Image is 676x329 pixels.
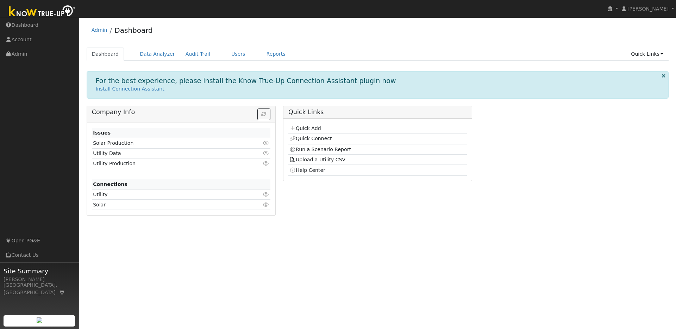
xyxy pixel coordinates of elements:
[59,290,65,295] a: Map
[289,167,325,173] a: Help Center
[92,138,242,148] td: Solar Production
[263,161,269,166] i: Click to view
[627,6,669,12] span: [PERSON_NAME]
[93,181,127,187] strong: Connections
[289,125,321,131] a: Quick Add
[4,276,75,283] div: [PERSON_NAME]
[288,108,467,116] h5: Quick Links
[92,27,107,33] a: Admin
[114,26,153,35] a: Dashboard
[96,86,164,92] a: Install Connection Assistant
[4,266,75,276] span: Site Summary
[226,48,251,61] a: Users
[92,108,270,116] h5: Company Info
[263,151,269,156] i: Click to view
[626,48,669,61] a: Quick Links
[4,281,75,296] div: [GEOGRAPHIC_DATA], [GEOGRAPHIC_DATA]
[93,130,111,136] strong: Issues
[5,4,79,20] img: Know True-Up
[134,48,180,61] a: Data Analyzer
[92,159,242,169] td: Utility Production
[92,200,242,210] td: Solar
[263,192,269,197] i: Click to view
[87,48,124,61] a: Dashboard
[289,136,332,141] a: Quick Connect
[96,77,396,85] h1: For the best experience, please install the Know True-Up Connection Assistant plugin now
[263,141,269,145] i: Click to view
[263,202,269,207] i: Click to view
[289,157,345,162] a: Upload a Utility CSV
[289,147,351,152] a: Run a Scenario Report
[37,317,42,323] img: retrieve
[92,148,242,159] td: Utility Data
[180,48,215,61] a: Audit Trail
[92,190,242,200] td: Utility
[261,48,291,61] a: Reports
